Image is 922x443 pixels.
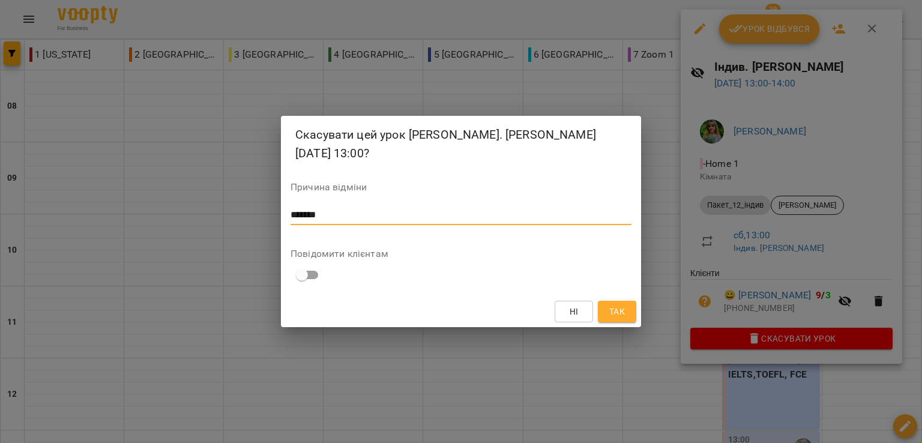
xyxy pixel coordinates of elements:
[555,301,593,322] button: Ні
[291,249,631,259] label: Повідомити клієнтам
[295,125,627,163] h2: Скасувати цей урок [PERSON_NAME]. [PERSON_NAME] [DATE] 13:00?
[609,304,625,319] span: Так
[291,182,631,192] label: Причина відміни
[598,301,636,322] button: Так
[570,304,579,319] span: Ні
